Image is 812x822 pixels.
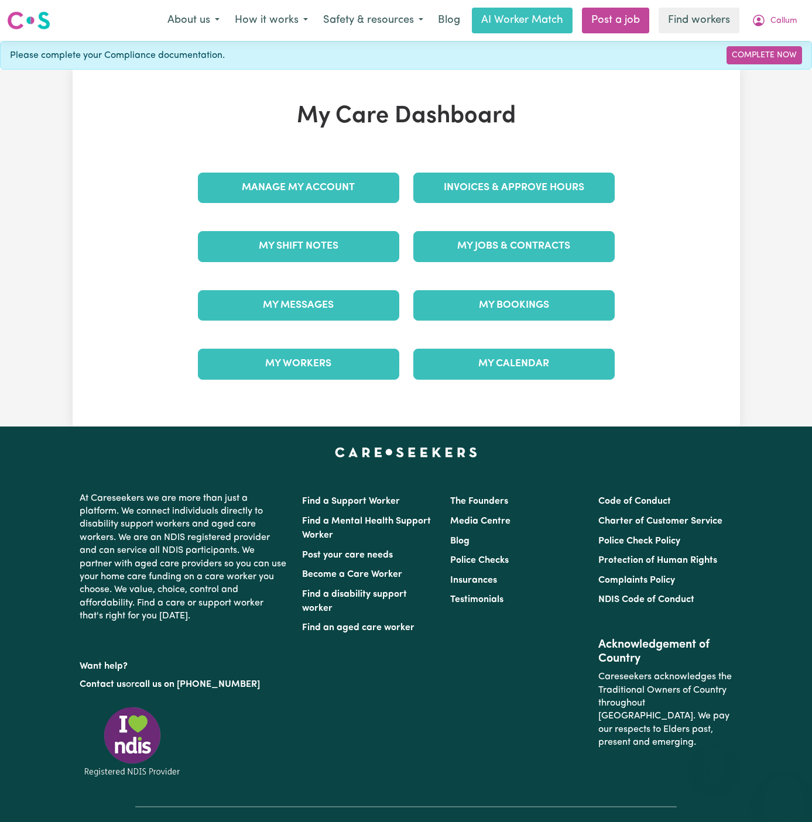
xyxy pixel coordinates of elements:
a: Careseekers logo [7,7,50,34]
span: Please complete your Compliance documentation. [10,49,225,63]
a: Code of Conduct [598,497,671,506]
a: My Messages [198,290,399,321]
p: At Careseekers we are more than just a platform. We connect individuals directly to disability su... [80,487,288,628]
a: Media Centre [450,517,511,526]
a: NDIS Code of Conduct [598,595,694,604]
button: My Account [744,8,805,33]
a: Find workers [659,8,739,33]
iframe: Button to launch messaging window [765,775,803,813]
p: or [80,673,288,696]
a: Find a Mental Health Support Worker [302,517,431,540]
a: Testimonials [450,595,503,604]
a: Complaints Policy [598,576,675,585]
a: Charter of Customer Service [598,517,722,526]
h2: Acknowledgement of Country [598,638,732,666]
h1: My Care Dashboard [191,102,622,130]
img: Careseekers logo [7,10,50,31]
a: My Shift Notes [198,231,399,262]
a: My Workers [198,349,399,379]
a: The Founders [450,497,508,506]
a: Find a disability support worker [302,590,407,613]
a: Blog [450,536,470,546]
a: Blog [431,8,467,33]
button: About us [160,8,227,33]
span: Callum [770,15,797,27]
button: Safety & resources [316,8,431,33]
a: AI Worker Match [472,8,573,33]
a: Manage My Account [198,173,399,203]
a: Careseekers home page [335,448,477,457]
a: Contact us [80,680,126,689]
a: My Bookings [413,290,615,321]
a: Complete Now [727,46,802,64]
a: call us on [PHONE_NUMBER] [135,680,260,689]
a: Protection of Human Rights [598,556,717,565]
a: Find an aged care worker [302,623,414,632]
iframe: Close message [703,747,726,771]
p: Careseekers acknowledges the Traditional Owners of Country throughout [GEOGRAPHIC_DATA]. We pay o... [598,666,732,754]
a: My Calendar [413,349,615,379]
a: Post a job [582,8,649,33]
p: Want help? [80,655,288,673]
a: My Jobs & Contracts [413,231,615,262]
img: Registered NDIS provider [80,705,185,778]
a: Police Check Policy [598,536,680,546]
a: Post your care needs [302,551,393,560]
a: Become a Care Worker [302,570,402,579]
a: Police Checks [450,556,509,565]
a: Insurances [450,576,497,585]
a: Invoices & Approve Hours [413,173,615,203]
a: Find a Support Worker [302,497,400,506]
button: How it works [227,8,316,33]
